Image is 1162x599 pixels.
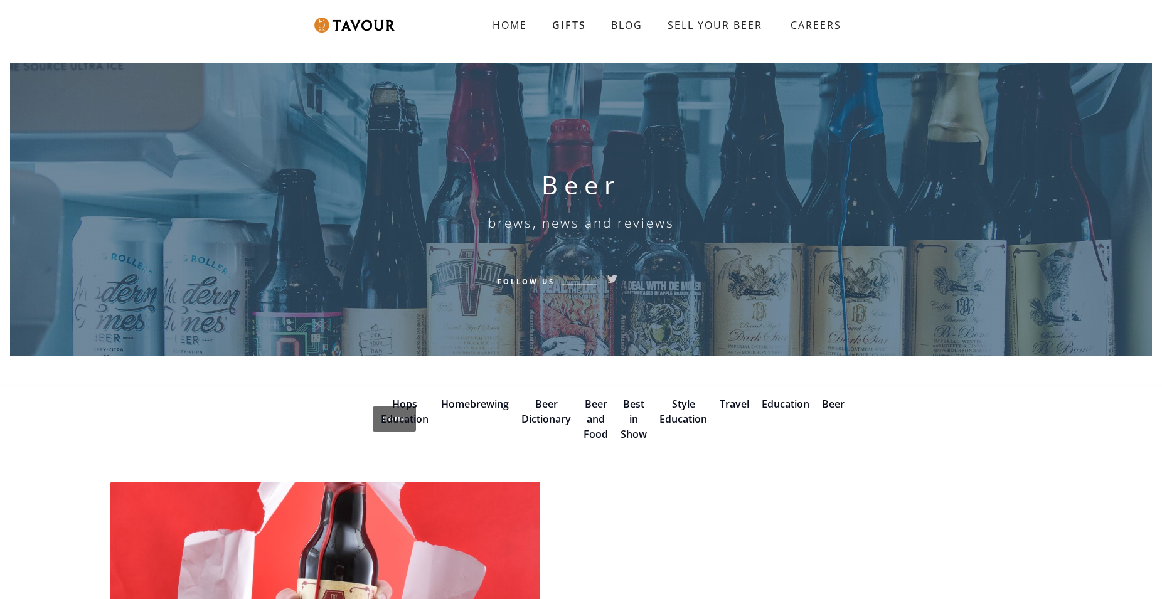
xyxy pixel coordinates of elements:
[599,13,655,38] a: BLOG
[441,397,509,411] a: Homebrewing
[488,215,674,230] h6: brews, news and reviews
[659,397,707,426] a: Style Education
[493,18,527,32] strong: HOME
[791,13,841,38] strong: CAREERS
[584,397,608,441] a: Beer and Food
[373,406,416,432] a: Home
[540,13,599,38] a: GIFTS
[762,397,809,411] a: Education
[720,397,749,411] a: Travel
[541,170,621,200] h1: Beer
[521,397,571,426] a: Beer Dictionary
[822,397,845,411] a: Beer
[775,8,851,43] a: CAREERS
[655,13,775,38] a: SELL YOUR BEER
[498,275,555,287] h6: Follow Us
[480,13,540,38] a: HOME
[381,397,429,426] a: Hops Education
[621,397,647,441] a: Best in Show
